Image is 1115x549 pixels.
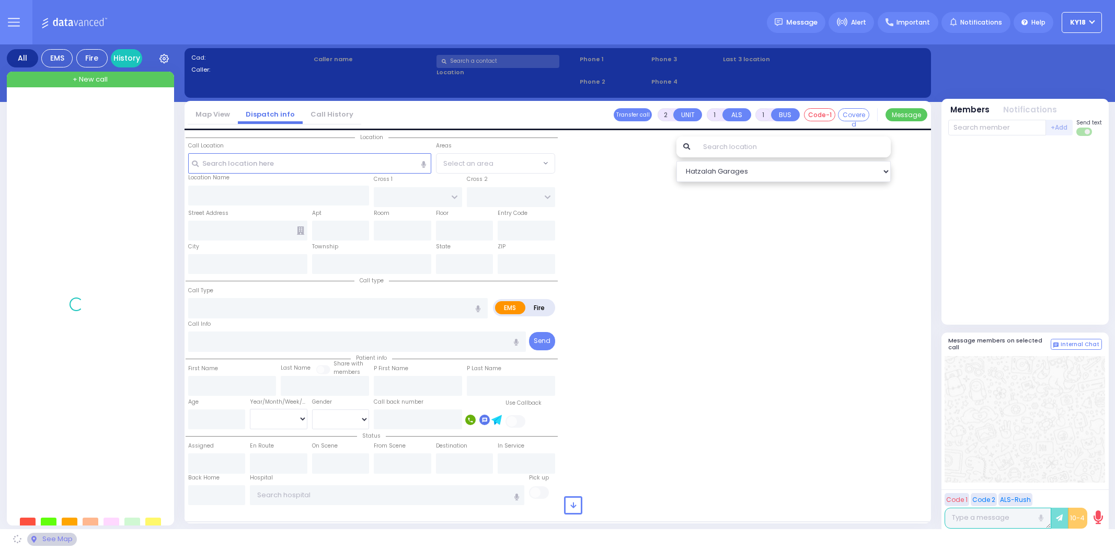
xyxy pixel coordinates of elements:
span: Phone 2 [580,77,648,86]
span: + New call [73,74,108,85]
button: Internal Chat [1051,339,1102,350]
label: Room [374,209,389,218]
label: Call Type [188,287,213,295]
a: Call History [303,109,361,119]
button: KY18 [1062,12,1102,33]
span: Phone 3 [651,55,719,64]
span: Select an area [443,158,493,169]
button: Notifications [1003,104,1057,116]
label: Back Home [188,474,220,482]
span: Important [896,18,930,27]
label: Destination [436,442,467,450]
label: On Scene [312,442,338,450]
label: P Last Name [467,364,501,373]
input: Search a contact [436,55,559,68]
button: Message [886,108,927,121]
button: Members [950,104,990,116]
label: Call Info [188,320,211,328]
button: Covered [838,108,869,121]
div: Year/Month/Week/Day [250,398,307,406]
button: Code 1 [945,493,969,506]
label: Floor [436,209,449,218]
label: Age [188,398,199,406]
img: comment-alt.png [1053,342,1059,348]
span: Help [1031,18,1045,27]
label: Call back number [374,398,423,406]
label: Apt [312,209,321,218]
label: Fire [525,301,554,314]
span: Message [786,17,818,28]
span: Phone 1 [580,55,648,64]
div: All [7,49,38,67]
div: EMS [41,49,73,67]
a: History [111,49,142,67]
label: Cross 1 [374,175,393,184]
label: First Name [188,364,218,373]
label: Caller name [314,55,433,64]
label: Turn off text [1076,127,1093,137]
span: Notifications [960,18,1002,27]
label: Location Name [188,174,229,182]
label: Last 3 location [723,55,823,64]
span: members [334,368,360,376]
label: In Service [498,442,524,450]
h5: Message members on selected call [948,337,1051,351]
span: Other building occupants [297,226,304,235]
label: Areas [436,142,452,150]
label: Call Location [188,142,224,150]
span: Internal Chat [1061,341,1099,348]
span: Send text [1076,119,1102,127]
span: Location [355,133,388,141]
label: Cad: [191,53,311,62]
input: Search location here [188,153,431,173]
button: ALS-Rush [998,493,1032,506]
span: Alert [851,18,866,27]
div: Fire [76,49,108,67]
label: Gender [312,398,332,406]
label: EMS [495,301,525,314]
span: Patient info [351,354,392,362]
input: Search member [948,120,1046,135]
span: KY18 [1070,18,1086,27]
label: Use Callback [505,399,542,407]
input: Search location [696,136,890,157]
img: message.svg [775,18,783,26]
button: Transfer call [614,108,652,121]
label: Assigned [188,442,214,450]
img: Logo [41,16,111,29]
label: Street Address [188,209,228,218]
label: Entry Code [498,209,527,218]
span: Status [357,432,386,440]
label: Hospital [250,474,273,482]
button: ALS [722,108,751,121]
div: See map [27,533,76,546]
label: City [188,243,199,251]
span: Call type [354,277,389,284]
label: Caller: [191,65,311,74]
a: Map View [188,109,238,119]
button: Send [529,332,555,350]
span: Phone 4 [651,77,719,86]
input: Search hospital [250,485,524,505]
label: Township [312,243,338,251]
button: Code 2 [971,493,997,506]
label: Pick up [529,474,549,482]
label: State [436,243,451,251]
label: Last Name [281,364,311,372]
button: BUS [771,108,800,121]
label: Location [436,68,576,77]
label: En Route [250,442,274,450]
button: Code-1 [804,108,835,121]
button: UNIT [673,108,702,121]
a: Dispatch info [238,109,303,119]
small: Share with [334,360,363,368]
label: P First Name [374,364,408,373]
label: ZIP [498,243,505,251]
label: From Scene [374,442,406,450]
label: Cross 2 [467,175,488,184]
